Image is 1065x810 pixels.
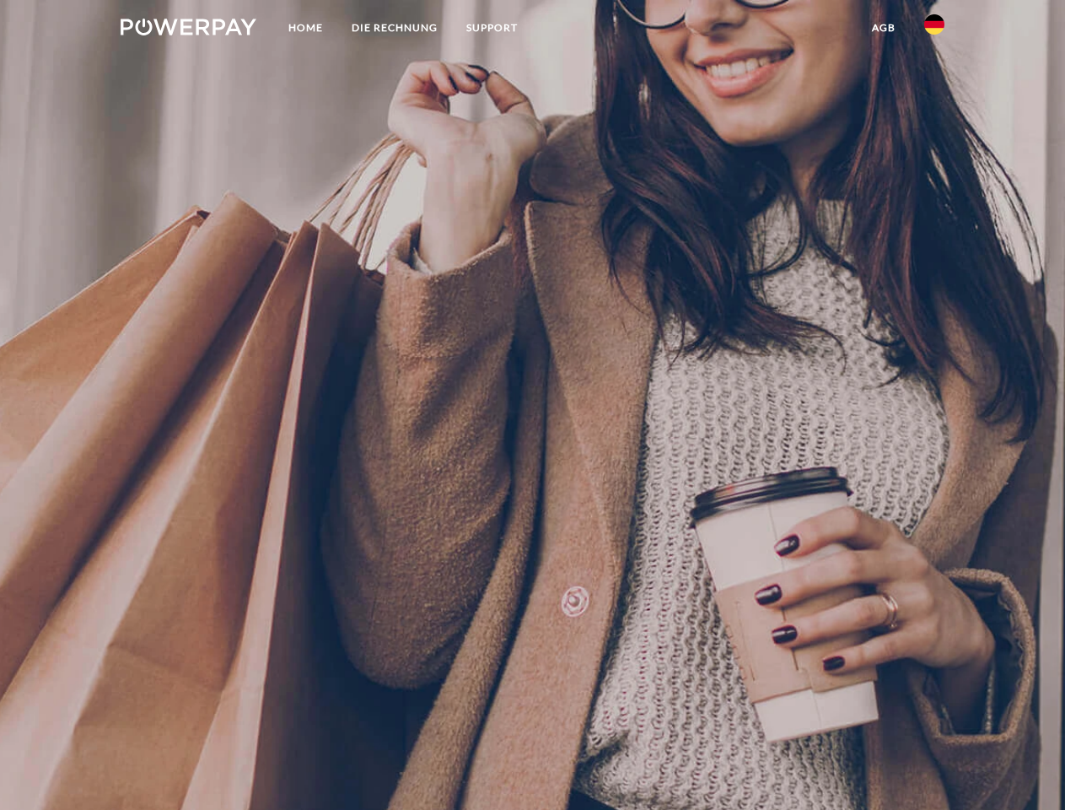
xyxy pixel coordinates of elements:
[337,13,452,43] a: DIE RECHNUNG
[274,13,337,43] a: Home
[924,14,944,35] img: de
[858,13,910,43] a: agb
[121,19,256,35] img: logo-powerpay-white.svg
[452,13,532,43] a: SUPPORT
